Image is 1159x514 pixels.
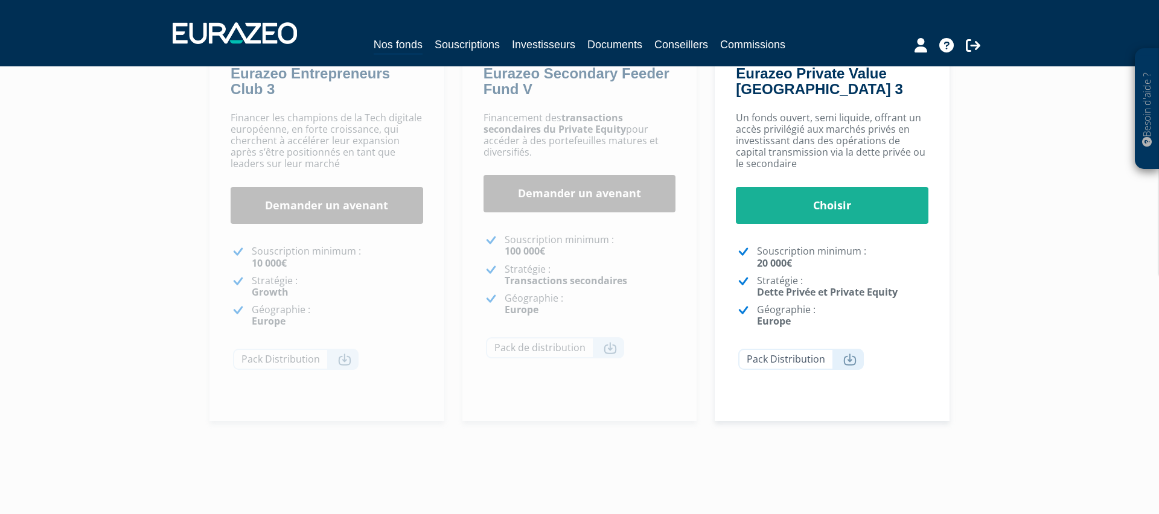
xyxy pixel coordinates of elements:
p: Souscription minimum : [505,234,676,257]
a: Documents [587,36,642,53]
strong: Growth [252,285,289,299]
p: Souscription minimum : [252,246,423,268]
p: Stratégie : [505,264,676,287]
a: Demander un avenant [484,175,676,212]
a: Pack de distribution [486,337,624,358]
a: Conseillers [654,36,708,53]
p: Géographie : [505,293,676,316]
strong: transactions secondaires du Private Equity [484,111,626,136]
p: Financer les champions de la Tech digitale européenne, en forte croissance, qui cherchent à accél... [231,112,423,170]
strong: Europe [505,303,538,316]
a: Demander un avenant [231,187,423,224]
p: Stratégie : [252,275,423,298]
p: Stratégie : [757,275,928,298]
a: Pack Distribution [233,349,359,370]
a: Nos fonds [374,36,423,55]
p: Géographie : [757,304,928,327]
a: Pack Distribution [738,349,864,370]
img: 1732889491-logotype_eurazeo_blanc_rvb.png [173,22,297,44]
p: Souscription minimum : [757,246,928,268]
strong: Transactions secondaires [505,274,627,287]
a: Souscriptions [435,36,500,53]
strong: Dette Privée et Private Equity [757,285,898,299]
p: Besoin d'aide ? [1140,55,1154,163]
strong: Europe [757,314,791,328]
a: Eurazeo Private Value [GEOGRAPHIC_DATA] 3 [736,65,902,97]
strong: 10 000€ [252,256,287,270]
p: Géographie : [252,304,423,327]
a: Commissions [720,36,785,53]
a: Eurazeo Secondary Feeder Fund V [484,65,669,97]
strong: 20 000€ [757,256,792,270]
a: Choisir [736,187,928,224]
strong: 100 000€ [505,244,545,258]
p: Un fonds ouvert, semi liquide, offrant un accès privilégié aux marchés privés en investissant dan... [736,112,928,170]
p: Financement des pour accéder à des portefeuilles matures et diversifiés. [484,112,676,159]
a: Investisseurs [512,36,575,53]
a: Eurazeo Entrepreneurs Club 3 [231,65,390,97]
strong: Europe [252,314,286,328]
